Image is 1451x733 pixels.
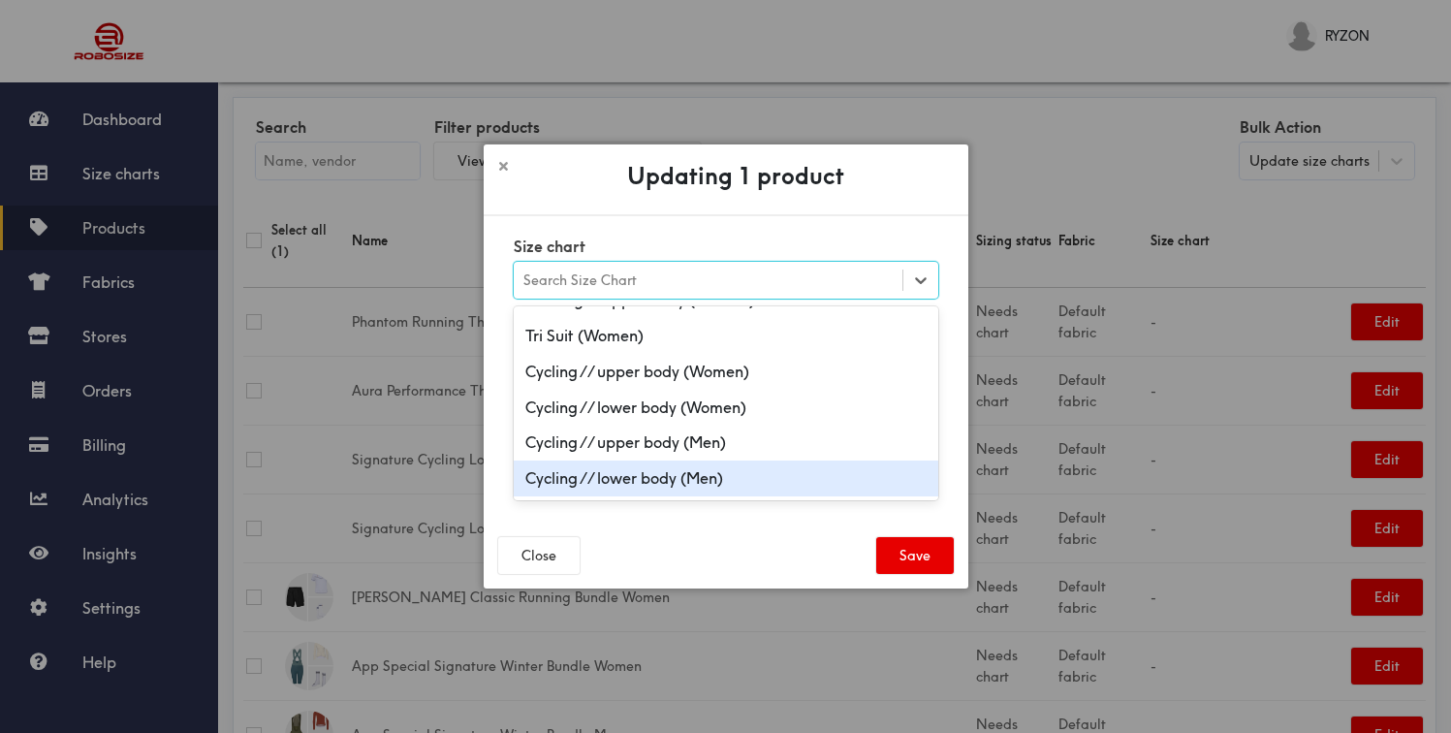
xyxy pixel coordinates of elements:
div: Cycling // upper body (Women) [514,354,938,390]
div: Search Size Chart [523,270,637,291]
div: Cycling // lower body (Women) [514,390,938,426]
button: Save [876,537,954,574]
h4: Updating 1 product [627,154,844,197]
label: Size chart [514,232,938,262]
div: Cycling // upper body (Men) [514,425,938,461]
div: Cycling // lower body (Men) [514,461,938,496]
div: Tri Suit (Women) [514,318,938,354]
button: Close [498,537,580,574]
